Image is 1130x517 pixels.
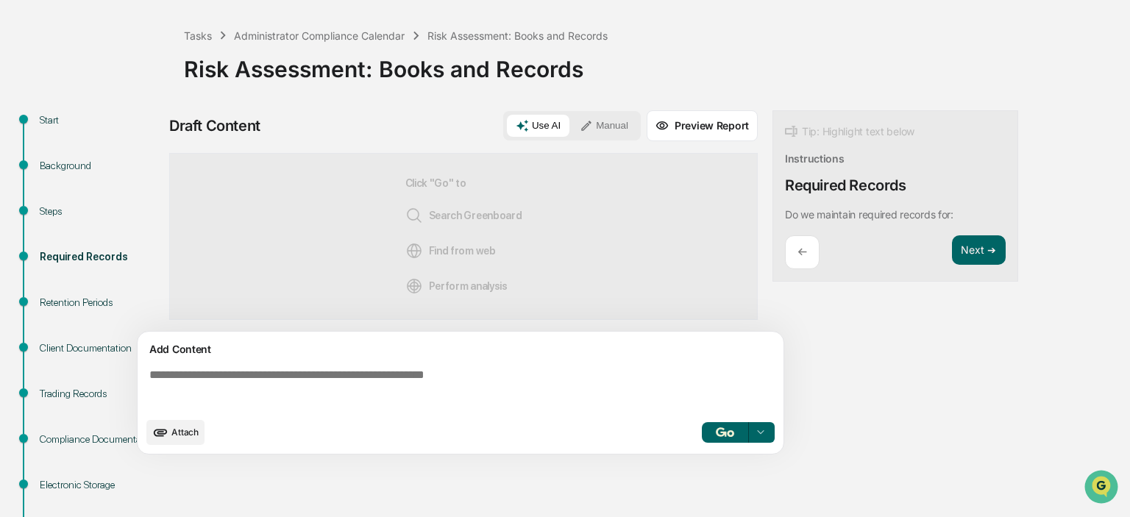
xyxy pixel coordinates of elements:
[40,113,160,128] div: Start
[15,31,268,54] p: How can we help?
[647,110,758,141] button: Preview Report
[15,187,26,199] div: 🖐️
[702,422,749,443] button: Go
[785,208,953,221] p: Do we maintain required records for:
[169,117,260,135] div: Draft Content
[9,179,101,206] a: 🖐️Preclearance
[184,29,212,42] div: Tasks
[15,215,26,227] div: 🔎
[405,207,423,224] img: Search
[40,340,160,356] div: Client Documentation
[405,277,508,295] span: Perform analysis
[184,44,1123,82] div: Risk Assessment: Books and Records
[405,207,522,224] span: Search Greenboard
[405,242,496,260] span: Find from web
[40,204,160,219] div: Steps
[785,152,845,165] div: Instructions
[40,249,160,265] div: Required Records
[405,277,423,295] img: Analysis
[40,295,160,310] div: Retention Periods
[146,249,178,260] span: Pylon
[40,158,160,174] div: Background
[952,235,1006,265] button: Next ➔
[405,177,522,296] div: Click "Go" to
[40,386,160,402] div: Trading Records
[171,427,199,438] span: Attach
[405,242,423,260] img: Web
[427,29,608,42] div: Risk Assessment: Books and Records
[250,117,268,135] button: Start new chat
[234,29,405,42] div: Administrator Compliance Calendar
[40,432,160,447] div: Compliance Documentation
[29,213,93,228] span: Data Lookup
[146,420,205,445] button: upload document
[50,113,241,127] div: Start new chat
[9,207,99,234] a: 🔎Data Lookup
[104,249,178,260] a: Powered byPylon
[507,115,569,137] button: Use AI
[40,477,160,493] div: Electronic Storage
[29,185,95,200] span: Preclearance
[15,113,41,139] img: 1746055101610-c473b297-6a78-478c-a979-82029cc54cd1
[101,179,188,206] a: 🗄️Attestations
[716,427,733,437] img: Go
[797,245,807,259] p: ←
[785,177,906,194] div: Required Records
[1083,468,1123,508] iframe: Open customer support
[571,115,637,137] button: Manual
[107,187,118,199] div: 🗄️
[121,185,182,200] span: Attestations
[146,340,775,358] div: Add Content
[785,123,914,140] div: Tip: Highlight text below
[50,127,186,139] div: We're available if you need us!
